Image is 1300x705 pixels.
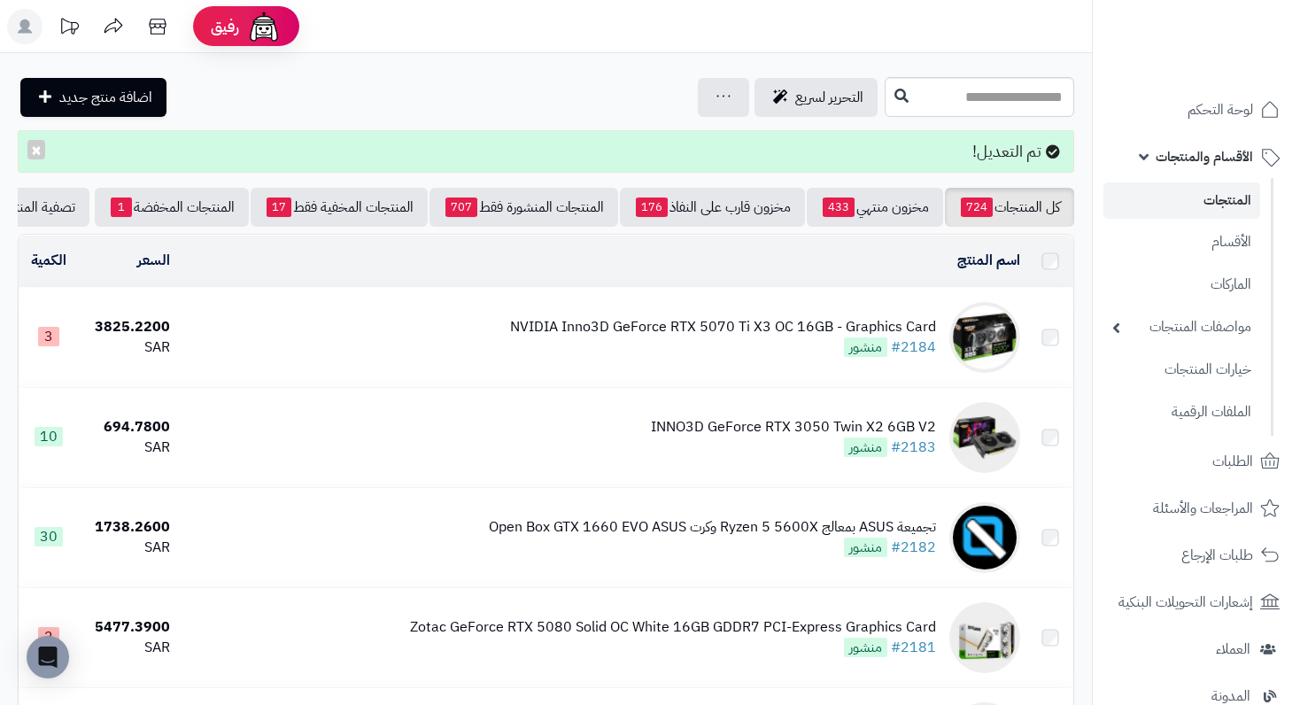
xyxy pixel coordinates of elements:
a: تحديثات المنصة [47,9,91,49]
span: 10 [35,427,63,446]
a: السعر [137,250,170,271]
span: الأقسام والمنتجات [1156,144,1253,169]
span: 17 [267,198,291,217]
img: تجميعة ASUS بمعالج Ryzen 5 5600X وكرت Open Box GTX 1660 EVO ASUS [949,502,1020,573]
a: المنتجات المخفية فقط17 [251,188,428,227]
a: لوحة التحكم [1103,89,1289,131]
span: 433 [823,198,855,217]
span: 1 [111,198,132,217]
img: INNO3D GeForce RTX 3050 Twin X2 6GB V2 [949,402,1020,473]
span: 176 [636,198,668,217]
span: 2 [38,627,59,647]
a: مواصفات المنتجات [1103,308,1260,346]
div: تم التعديل! [18,130,1074,173]
span: 3 [38,327,59,346]
div: تجميعة ASUS بمعالج Ryzen 5 5600X وكرت Open Box GTX 1660 EVO ASUS [489,517,936,538]
a: #2181 [891,637,936,658]
a: خيارات المنتجات [1103,351,1260,389]
div: 5477.3900 [86,617,170,638]
div: 1738.2600 [86,517,170,538]
span: المراجعات والأسئلة [1153,496,1253,521]
span: منشور [844,638,887,657]
a: اضافة منتج جديد [20,78,166,117]
a: العملاء [1103,628,1289,670]
span: منشور [844,538,887,557]
span: 30 [35,527,63,546]
a: طلبات الإرجاع [1103,534,1289,577]
a: إشعارات التحويلات البنكية [1103,581,1289,624]
a: #2184 [891,337,936,358]
span: منشور [844,438,887,457]
a: المنتجات المخفضة1 [95,188,249,227]
button: × [27,140,45,159]
a: الطلبات [1103,440,1289,483]
span: رفيق [211,16,239,37]
span: 724 [961,198,993,217]
a: الماركات [1103,266,1260,304]
img: NVIDIA Inno3D GeForce RTX 5070 Ti X3 OC 16GB - Graphics Card [949,302,1020,373]
a: المراجعات والأسئلة [1103,487,1289,530]
div: Open Intercom Messenger [27,636,69,678]
a: المنتجات [1103,182,1260,219]
span: 707 [445,198,477,217]
div: 3825.2200 [86,317,170,337]
span: التحرير لسريع [795,87,863,108]
div: SAR [86,438,170,458]
div: INNO3D GeForce RTX 3050 Twin X2 6GB V2 [651,417,936,438]
span: الطلبات [1212,449,1253,474]
span: إشعارات التحويلات البنكية [1118,590,1253,615]
div: 694.7800 [86,417,170,438]
a: الكمية [31,250,66,271]
a: اسم المنتج [957,250,1020,271]
img: ai-face.png [246,9,282,44]
span: منشور [844,337,887,357]
div: SAR [86,538,170,558]
span: اضافة منتج جديد [59,87,152,108]
div: NVIDIA Inno3D GeForce RTX 5070 Ti X3 OC 16GB - Graphics Card [510,317,936,337]
span: لوحة التحكم [1188,97,1253,122]
div: SAR [86,337,170,358]
a: كل المنتجات724 [945,188,1074,227]
div: SAR [86,638,170,658]
a: مخزون منتهي433 [807,188,943,227]
a: الملفات الرقمية [1103,393,1260,431]
a: مخزون قارب على النفاذ176 [620,188,805,227]
img: Zotac GeForce RTX 5080 Solid OC White 16GB GDDR7 PCI-Express Graphics Card [949,602,1020,673]
a: #2182 [891,537,936,558]
span: طلبات الإرجاع [1181,543,1253,568]
a: #2183 [891,437,936,458]
a: التحرير لسريع [754,78,878,117]
span: العملاء [1216,637,1250,662]
a: الأقسام [1103,223,1260,261]
a: المنتجات المنشورة فقط707 [429,188,618,227]
div: Zotac GeForce RTX 5080 Solid OC White 16GB GDDR7 PCI-Express Graphics Card [410,617,936,638]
